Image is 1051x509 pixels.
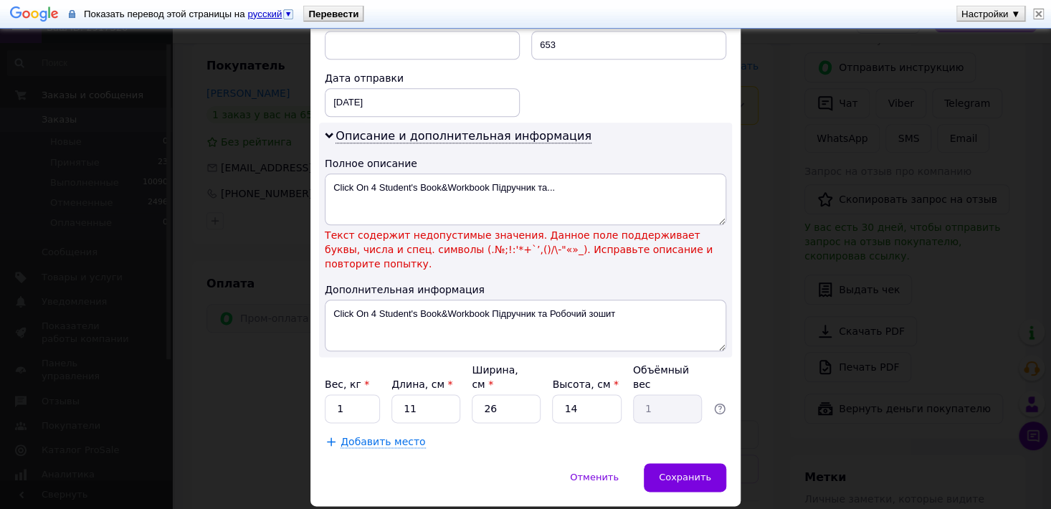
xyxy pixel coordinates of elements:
span: Добавить место [341,436,426,448]
div: Полное описание [325,156,726,171]
span: Сохранить [659,472,711,482]
label: Ширина, см [472,364,518,390]
span: Описание и дополнительная информация [336,129,591,143]
a: русский [247,9,295,19]
label: Высота, см [552,379,618,390]
textarea: Click On 4 Student's Book&Workbook Підручник та... [325,173,726,225]
div: Объёмный вес [633,363,702,391]
span: русский [247,9,282,19]
div: Дата отправки [325,71,520,85]
span: Текст содержит недопустимые значения. Данное поле поддерживает буквы, числа и спец. символы (.№;!... [325,228,726,271]
span: Отменить [570,472,619,482]
label: Длина, см [391,379,452,390]
span: Показать перевод этой страницы на [84,9,298,19]
label: Вес, кг [325,379,369,390]
button: Перевести [304,6,363,21]
button: Настройки ▼ [957,6,1024,21]
textarea: Click On 4 Student's Book&Workbook Підручник та Робочий зошит [325,300,726,351]
img: Закрыть [1033,9,1044,19]
div: Дополнительная информация [325,282,726,297]
img: Google Переводчик [10,5,59,25]
b: Перевести [308,9,358,19]
img: Содержание этой защищенной страницы будет передано для перевода в Google через безопасное соедине... [69,9,75,19]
